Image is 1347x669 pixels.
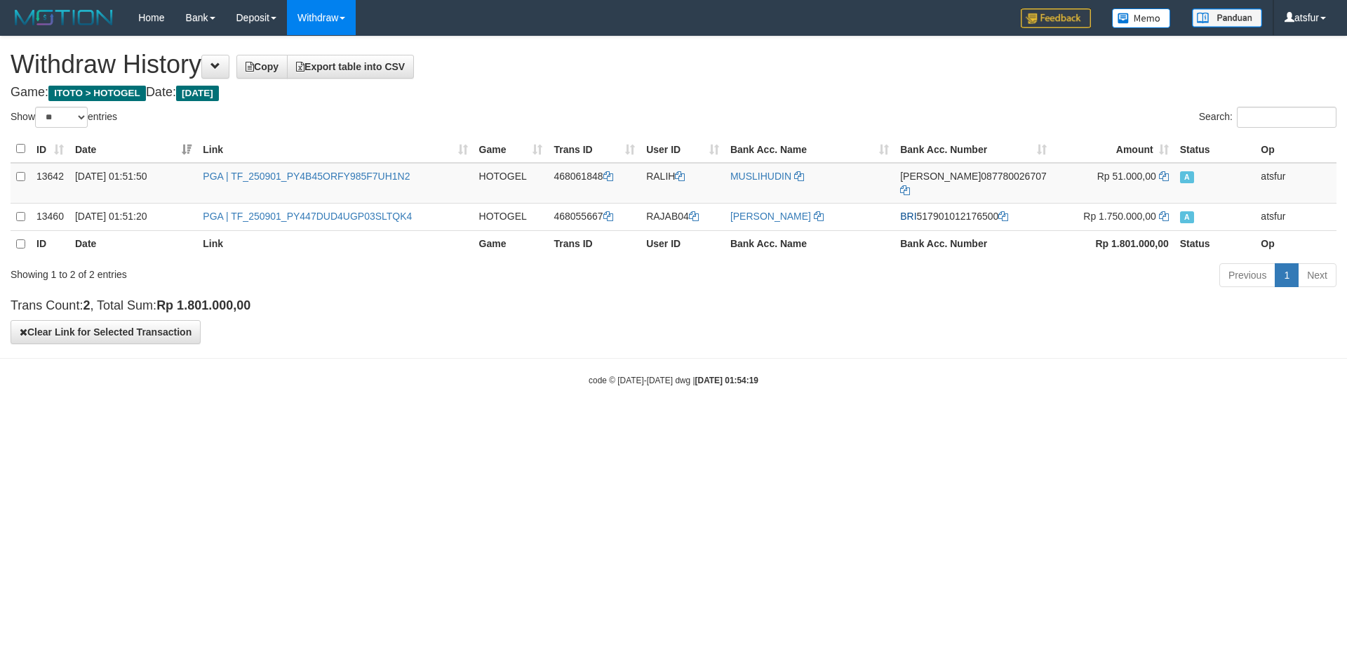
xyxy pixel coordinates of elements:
strong: [DATE] 01:54:19 [695,376,758,385]
img: panduan.png [1192,8,1262,27]
th: Game: activate to sort column ascending [474,135,549,163]
span: Copy [246,61,279,72]
th: Amount: activate to sort column ascending [1052,135,1174,163]
td: [DATE] 01:51:50 [69,163,197,204]
span: Approved - Marked by atsfur [1180,171,1194,183]
h4: Trans Count: , Total Sum: [11,299,1336,313]
img: Button%20Memo.svg [1112,8,1171,28]
a: Copy [236,55,288,79]
a: Previous [1219,263,1275,287]
strong: Rp 1.801.000,00 [1095,238,1168,249]
a: Next [1298,263,1336,287]
th: Bank Acc. Number [894,230,1052,258]
a: PGA | TF_250901_PY4B45ORFY985F7UH1N2 [203,171,410,182]
th: User ID [641,230,725,258]
td: atsfur [1255,163,1336,204]
th: Date: activate to sort column ascending [69,135,197,163]
th: Status [1174,135,1256,163]
span: [PERSON_NAME] [900,171,981,182]
td: [DATE] 01:51:20 [69,203,197,230]
th: User ID: activate to sort column ascending [641,135,725,163]
td: 468055667 [548,203,641,230]
th: Trans ID: activate to sort column ascending [548,135,641,163]
th: Bank Acc. Name [725,230,894,258]
select: Showentries [35,107,88,128]
td: RAJAB04 [641,203,725,230]
label: Search: [1199,107,1336,128]
td: RALIH [641,163,725,204]
span: Export table into CSV [296,61,405,72]
strong: 2 [83,298,90,312]
td: 087780026707 [894,163,1052,204]
button: Clear Link for Selected Transaction [11,320,201,344]
span: Rp 51.000,00 [1097,171,1156,182]
span: BRI [900,211,916,222]
th: Status [1174,230,1256,258]
th: Date [69,230,197,258]
input: Search: [1237,107,1336,128]
strong: Rp 1.801.000,00 [156,298,250,312]
td: 13460 [31,203,69,230]
th: Bank Acc. Number: activate to sort column ascending [894,135,1052,163]
div: Showing 1 to 2 of 2 entries [11,262,551,281]
th: Bank Acc. Name: activate to sort column ascending [725,135,894,163]
span: Rp 1.750.000,00 [1083,211,1156,222]
th: Op [1255,135,1336,163]
img: MOTION_logo.png [11,7,117,28]
td: HOTOGEL [474,163,549,204]
a: Export table into CSV [287,55,414,79]
th: Trans ID [548,230,641,258]
td: 13642 [31,163,69,204]
th: ID [31,230,69,258]
th: Link: activate to sort column ascending [197,135,473,163]
span: [DATE] [176,86,219,101]
th: Link [197,230,473,258]
td: atsfur [1255,203,1336,230]
td: HOTOGEL [474,203,549,230]
label: Show entries [11,107,117,128]
h4: Game: Date: [11,86,1336,100]
span: ITOTO > HOTOGEL [48,86,146,101]
td: 468061848 [548,163,641,204]
th: ID: activate to sort column ascending [31,135,69,163]
h1: Withdraw History [11,51,1336,79]
th: Op [1255,230,1336,258]
th: Game [474,230,549,258]
img: Feedback.jpg [1021,8,1091,28]
a: 1 [1275,263,1299,287]
small: code © [DATE]-[DATE] dwg | [589,376,758,385]
a: MUSLIHUDIN [730,171,791,182]
a: PGA | TF_250901_PY447DUD4UGP03SLTQK4 [203,211,412,222]
td: 517901012176500 [894,203,1052,230]
span: Approved - Marked by atsfur [1180,211,1194,223]
a: [PERSON_NAME] [730,211,811,222]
